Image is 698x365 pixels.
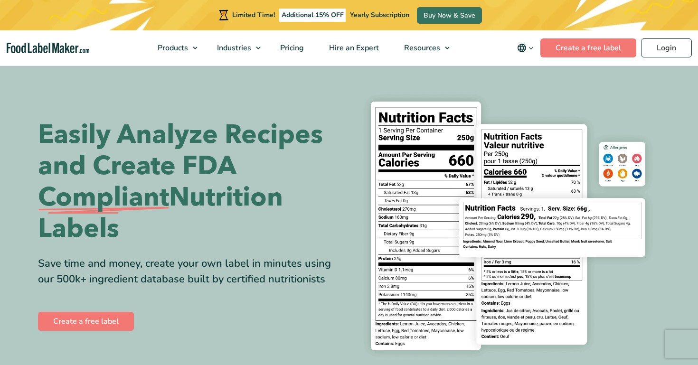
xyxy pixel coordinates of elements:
[326,43,380,53] span: Hire an Expert
[540,38,636,57] a: Create a free label
[205,30,265,66] a: Industries
[38,312,134,331] a: Create a free label
[145,30,202,66] a: Products
[214,43,252,53] span: Industries
[155,43,189,53] span: Products
[641,38,692,57] a: Login
[417,7,482,24] a: Buy Now & Save
[232,10,275,19] span: Limited Time!
[317,30,389,66] a: Hire an Expert
[38,119,342,244] h1: Easily Analyze Recipes and Create FDA Nutrition Labels
[350,10,409,19] span: Yearly Subscription
[392,30,454,66] a: Resources
[38,182,169,213] span: Compliant
[279,9,346,22] span: Additional 15% OFF
[401,43,441,53] span: Resources
[277,43,305,53] span: Pricing
[38,256,342,287] div: Save time and money, create your own label in minutes using our 500k+ ingredient database built b...
[268,30,314,66] a: Pricing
